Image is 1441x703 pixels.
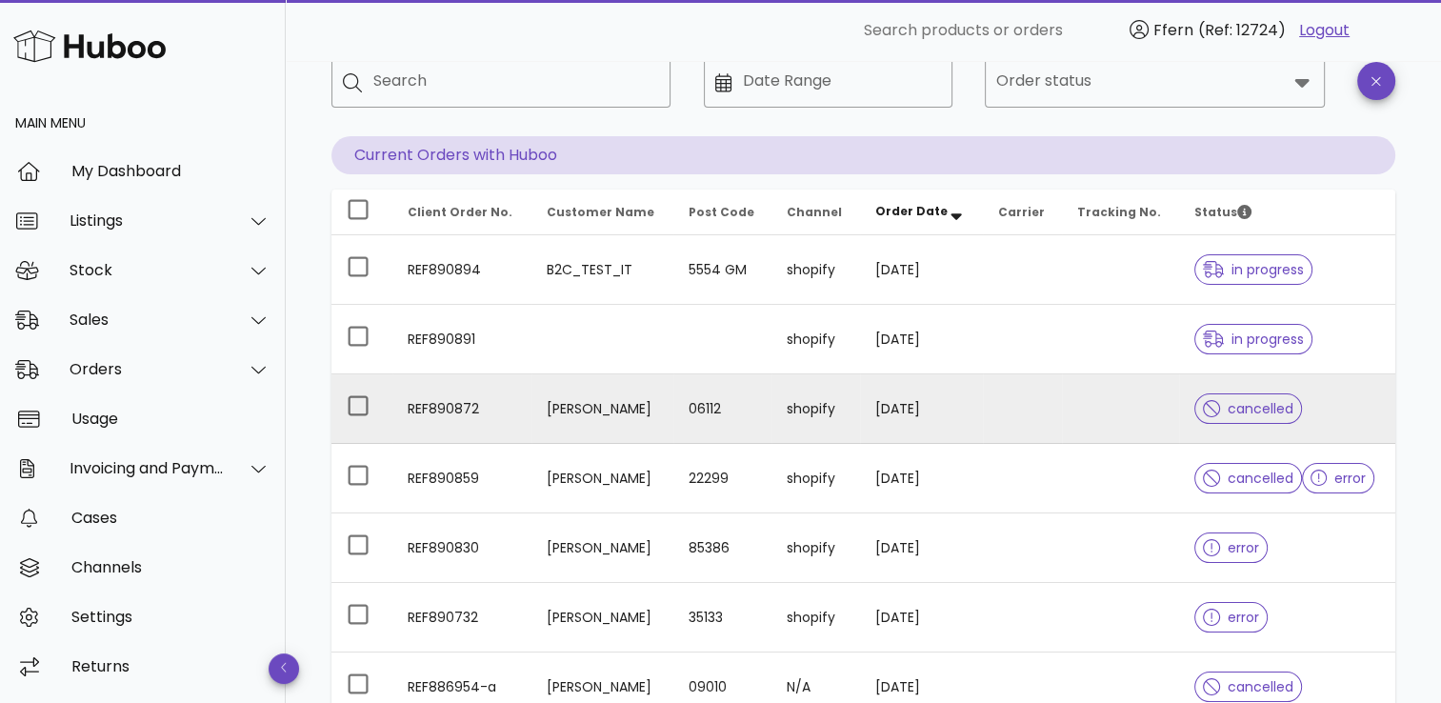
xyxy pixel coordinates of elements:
[392,190,531,235] th: Client Order No.
[673,374,772,444] td: 06112
[70,261,225,279] div: Stock
[771,374,859,444] td: shopify
[531,583,673,653] td: [PERSON_NAME]
[860,374,983,444] td: [DATE]
[71,558,270,576] div: Channels
[531,235,673,305] td: B2C_TEST_IT
[673,583,772,653] td: 35133
[531,374,673,444] td: [PERSON_NAME]
[71,509,270,527] div: Cases
[1203,402,1293,415] span: cancelled
[71,657,270,675] div: Returns
[771,583,859,653] td: shopify
[71,608,270,626] div: Settings
[1203,472,1293,485] span: cancelled
[985,54,1324,108] div: Order status
[1179,190,1395,235] th: Status
[70,459,225,477] div: Invoicing and Payments
[860,305,983,374] td: [DATE]
[771,444,859,513] td: shopify
[531,513,673,583] td: [PERSON_NAME]
[860,190,983,235] th: Order Date: Sorted descending. Activate to remove sorting.
[689,204,754,220] span: Post Code
[1198,19,1286,41] span: (Ref: 12724)
[531,190,673,235] th: Customer Name
[1203,680,1293,693] span: cancelled
[392,235,531,305] td: REF890894
[1153,19,1193,41] span: Ffern
[392,513,531,583] td: REF890830
[998,204,1045,220] span: Carrier
[1077,204,1161,220] span: Tracking No.
[771,190,859,235] th: Channel
[673,444,772,513] td: 22299
[673,190,772,235] th: Post Code
[547,204,654,220] span: Customer Name
[70,360,225,378] div: Orders
[70,211,225,230] div: Listings
[673,513,772,583] td: 85386
[673,235,772,305] td: 5554 GM
[13,26,166,67] img: Huboo Logo
[787,204,842,220] span: Channel
[1203,263,1304,276] span: in progress
[531,444,673,513] td: [PERSON_NAME]
[71,410,270,428] div: Usage
[983,190,1062,235] th: Carrier
[1194,204,1251,220] span: Status
[771,235,859,305] td: shopify
[860,235,983,305] td: [DATE]
[1203,611,1259,624] span: error
[392,444,531,513] td: REF890859
[392,583,531,653] td: REF890732
[71,162,270,180] div: My Dashboard
[860,444,983,513] td: [DATE]
[408,204,512,220] span: Client Order No.
[331,136,1395,174] p: Current Orders with Huboo
[70,311,225,329] div: Sales
[1203,332,1304,346] span: in progress
[392,374,531,444] td: REF890872
[1311,472,1367,485] span: error
[771,305,859,374] td: shopify
[875,203,948,219] span: Order Date
[1203,541,1259,554] span: error
[771,513,859,583] td: shopify
[392,305,531,374] td: REF890891
[860,583,983,653] td: [DATE]
[1062,190,1179,235] th: Tracking No.
[1299,19,1350,42] a: Logout
[860,513,983,583] td: [DATE]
